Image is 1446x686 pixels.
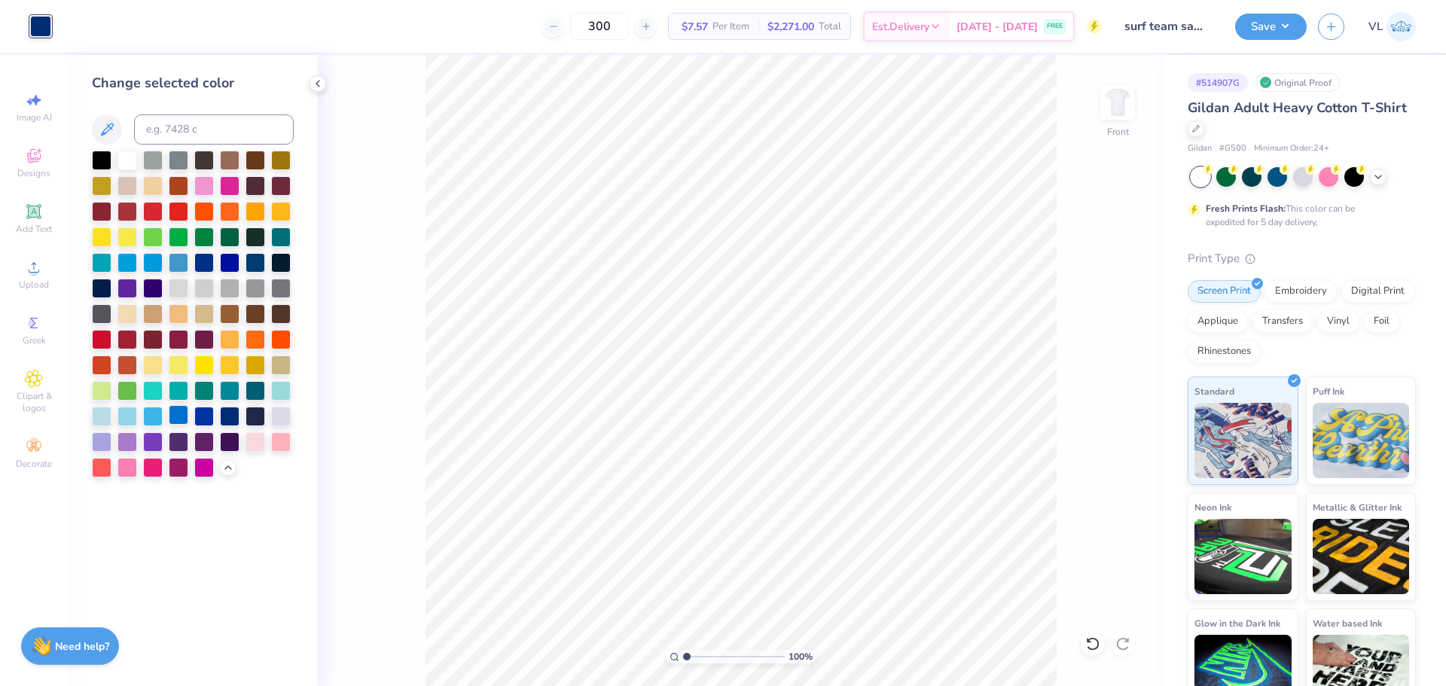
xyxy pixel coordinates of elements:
[1194,499,1231,515] span: Neon Ink
[1194,383,1234,399] span: Standard
[819,19,841,35] span: Total
[1235,14,1307,40] button: Save
[1047,21,1063,32] span: FREE
[1188,340,1261,363] div: Rhinestones
[1368,12,1416,41] a: VL
[1341,280,1414,303] div: Digital Print
[8,390,60,414] span: Clipart & logos
[570,13,629,40] input: – –
[1188,73,1248,92] div: # 514907G
[1206,202,1391,229] div: This color can be expedited for 5 day delivery.
[1364,310,1399,333] div: Foil
[678,19,708,35] span: $7.57
[1368,18,1383,35] span: VL
[1194,615,1280,631] span: Glow in the Dark Ink
[1107,125,1129,139] div: Front
[16,223,52,235] span: Add Text
[1313,383,1344,399] span: Puff Ink
[767,19,814,35] span: $2,271.00
[712,19,749,35] span: Per Item
[1219,142,1246,155] span: # G500
[1206,203,1286,215] strong: Fresh Prints Flash:
[1317,310,1359,333] div: Vinyl
[1313,403,1410,478] img: Puff Ink
[17,167,50,179] span: Designs
[1188,250,1416,267] div: Print Type
[1255,73,1340,92] div: Original Proof
[1113,11,1224,41] input: Untitled Design
[19,279,49,291] span: Upload
[789,650,813,663] span: 100 %
[55,639,109,654] strong: Need help?
[17,111,52,123] span: Image AI
[1194,403,1292,478] img: Standard
[1188,142,1212,155] span: Gildan
[92,73,294,93] div: Change selected color
[1254,142,1329,155] span: Minimum Order: 24 +
[1313,615,1382,631] span: Water based Ink
[1252,310,1313,333] div: Transfers
[1387,12,1416,41] img: Vincent Lloyd Laurel
[1265,280,1337,303] div: Embroidery
[872,19,929,35] span: Est. Delivery
[1194,519,1292,594] img: Neon Ink
[1313,499,1402,515] span: Metallic & Glitter Ink
[1103,87,1133,117] img: Front
[1313,519,1410,594] img: Metallic & Glitter Ink
[1188,99,1407,117] span: Gildan Adult Heavy Cotton T-Shirt
[1188,310,1248,333] div: Applique
[1188,280,1261,303] div: Screen Print
[134,114,294,145] input: e.g. 7428 c
[23,334,46,346] span: Greek
[16,458,52,470] span: Decorate
[956,19,1038,35] span: [DATE] - [DATE]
